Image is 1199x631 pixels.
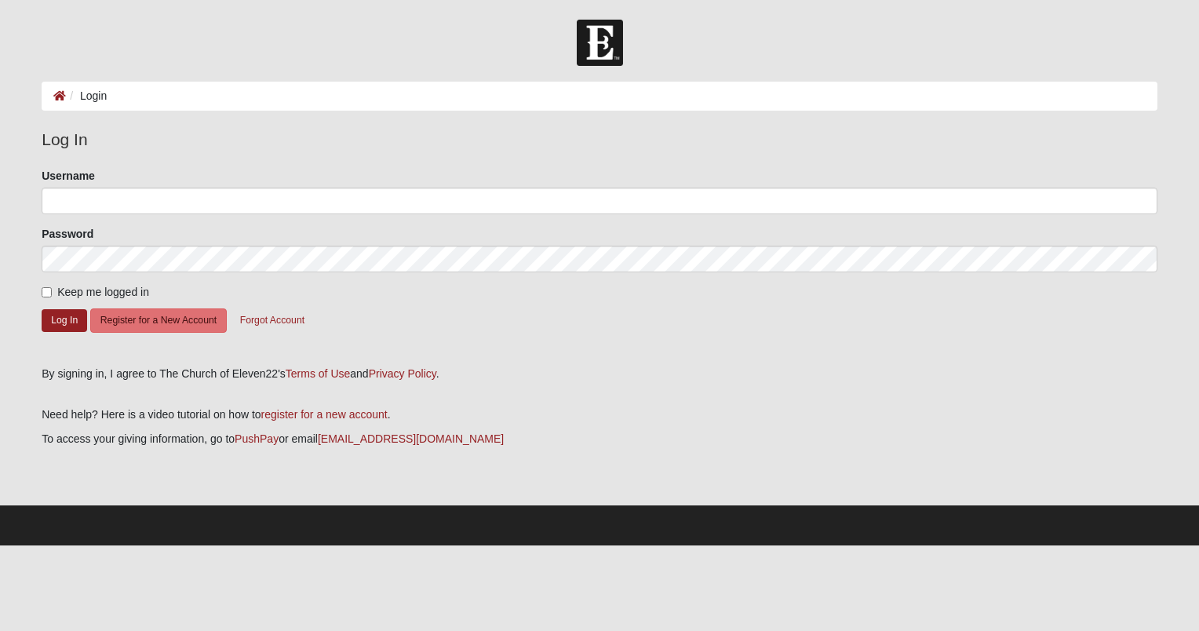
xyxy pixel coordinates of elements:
[261,408,388,421] a: register for a new account
[42,226,93,242] label: Password
[235,432,279,445] a: PushPay
[42,431,1157,447] p: To access your giving information, go to or email
[42,407,1157,423] p: Need help? Here is a video tutorial on how to .
[57,286,149,298] span: Keep me logged in
[369,367,436,380] a: Privacy Policy
[90,308,227,333] button: Register for a New Account
[66,88,107,104] li: Login
[318,432,504,445] a: [EMAIL_ADDRESS][DOMAIN_NAME]
[42,127,1157,152] legend: Log In
[42,168,95,184] label: Username
[577,20,623,66] img: Church of Eleven22 Logo
[42,309,87,332] button: Log In
[230,308,315,333] button: Forgot Account
[42,366,1157,382] div: By signing in, I agree to The Church of Eleven22's and .
[286,367,350,380] a: Terms of Use
[42,287,52,297] input: Keep me logged in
